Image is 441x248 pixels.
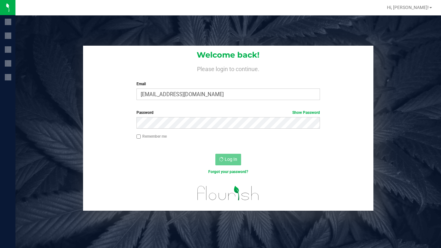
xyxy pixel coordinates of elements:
span: Password [136,110,154,115]
label: Email [136,81,320,87]
a: Show Password [292,110,320,115]
img: flourish_logo.svg [192,181,264,205]
span: Hi, [PERSON_NAME]! [387,5,429,10]
h4: Please login to continue. [83,64,373,72]
label: Remember me [136,133,167,139]
h1: Welcome back! [83,51,373,59]
span: Log In [225,157,237,162]
button: Log In [215,154,241,165]
input: Remember me [136,134,141,139]
a: Forgot your password? [208,170,248,174]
